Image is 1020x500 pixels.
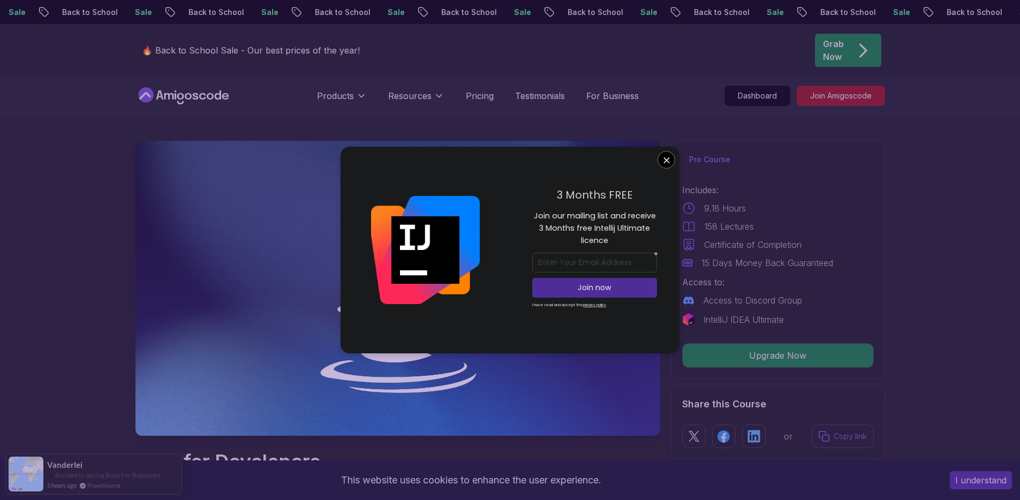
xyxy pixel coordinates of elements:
a: Pricing [466,89,494,102]
p: Sale [232,7,266,18]
p: Back to School [791,7,864,18]
button: Products [317,89,367,111]
h2: Share this Course [682,397,874,412]
p: Back to School [159,7,232,18]
p: Includes: [682,184,874,196]
p: Back to School [285,7,358,18]
p: Sale [864,7,898,18]
p: 158 Lectures [704,220,754,233]
p: Back to School [538,7,611,18]
a: Join Amigoscode [797,86,885,106]
p: Access to: [682,276,874,289]
p: Join Amigoscode [797,86,885,105]
p: Sale [737,7,772,18]
a: Dashboard [724,86,790,106]
p: Upgrade Now [683,344,873,367]
p: 🔥 Back to School Sale - Our best prices of the year! [142,44,360,57]
p: 15 Days Money Back Guaranteed [701,256,833,269]
p: Certificate of Completion [704,238,802,251]
p: Copy link [834,431,867,442]
p: Sale [105,7,140,18]
h1: Java for Developers [135,451,444,472]
p: Dashboard [725,86,790,105]
a: ProveSource [87,481,120,490]
img: java-for-developers_thumbnail [135,141,660,436]
span: -> [47,471,54,479]
p: Access to Discord Group [704,294,802,307]
img: provesource social proof notification image [9,457,43,491]
button: Resources [388,89,444,111]
p: Grab Now [823,37,844,63]
p: Back to School [917,7,990,18]
p: IntelliJ IDEA Ultimate [704,313,784,326]
span: Vanderlei [47,460,82,469]
a: Testimonials [515,89,565,102]
div: This website uses cookies to enhance the user experience. [8,468,934,492]
p: Products [317,89,354,102]
button: Copy link [812,425,874,448]
p: Back to School [33,7,105,18]
p: 9.18 Hours [704,202,746,215]
p: Sale [611,7,645,18]
p: Back to School [412,7,485,18]
button: Upgrade Now [682,343,874,368]
button: Accept cookies [950,471,1012,489]
a: For Business [586,89,639,102]
p: Sale [485,7,519,18]
a: Enroled to Spring Boot For Beginners [55,471,161,479]
img: jetbrains logo [682,313,695,326]
span: 5 hours ago [47,481,77,490]
p: Resources [388,89,432,102]
p: or [784,430,793,443]
p: Sale [358,7,392,18]
p: Back to School [664,7,737,18]
p: Pro Course [683,153,737,166]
